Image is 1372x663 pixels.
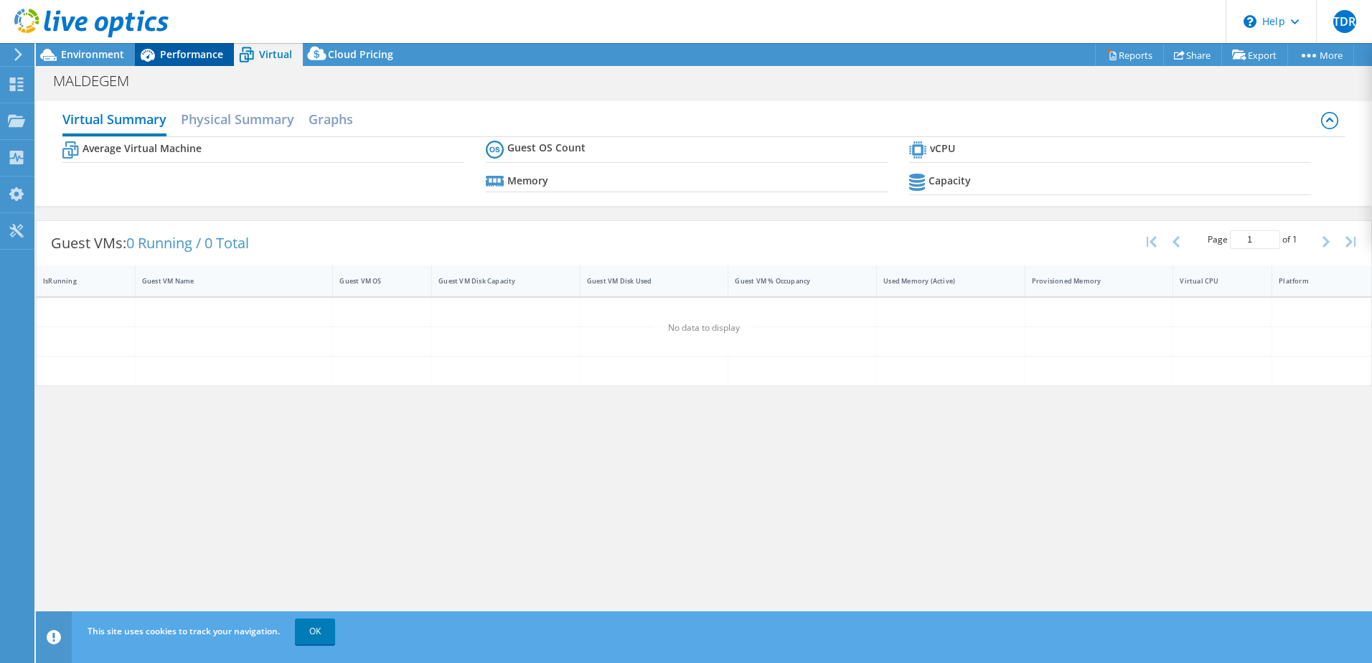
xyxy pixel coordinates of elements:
span: Performance [160,47,223,61]
div: Guest VM Name [142,276,309,286]
div: Guest VM % Occupancy [735,276,852,286]
span: This site uses cookies to track your navigation. [88,625,280,637]
h1: MALDEGEM [47,73,151,89]
h2: Physical Summary [181,105,294,133]
a: Export [1221,44,1288,66]
span: 1 [1292,233,1297,245]
div: Guest VMs: [37,221,263,265]
div: Used Memory (Active) [883,276,1001,286]
div: Guest VM OS [339,276,408,286]
div: IsRunning [43,276,111,286]
a: OK [295,619,335,644]
h2: Graphs [309,105,353,133]
svg: \n [1244,15,1256,28]
a: Share [1163,44,1222,66]
div: Guest VM Disk Capacity [438,276,556,286]
span: TDR [1333,10,1356,33]
span: Virtual [259,47,292,61]
b: Capacity [929,174,971,188]
a: Reports [1095,44,1164,66]
b: Memory [507,174,548,188]
div: Platform [1279,276,1348,286]
span: 0 Running / 0 Total [126,233,249,253]
div: Guest VM Disk Used [587,276,705,286]
span: Page of [1208,230,1297,249]
input: jump to page [1230,230,1280,249]
div: Provisioned Memory [1032,276,1150,286]
span: Cloud Pricing [328,47,393,61]
span: Environment [61,47,124,61]
b: Average Virtual Machine [83,141,202,156]
h2: Virtual Summary [62,105,166,136]
b: vCPU [930,141,955,156]
div: Virtual CPU [1180,276,1248,286]
b: Guest OS Count [507,141,586,155]
a: More [1287,44,1354,66]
